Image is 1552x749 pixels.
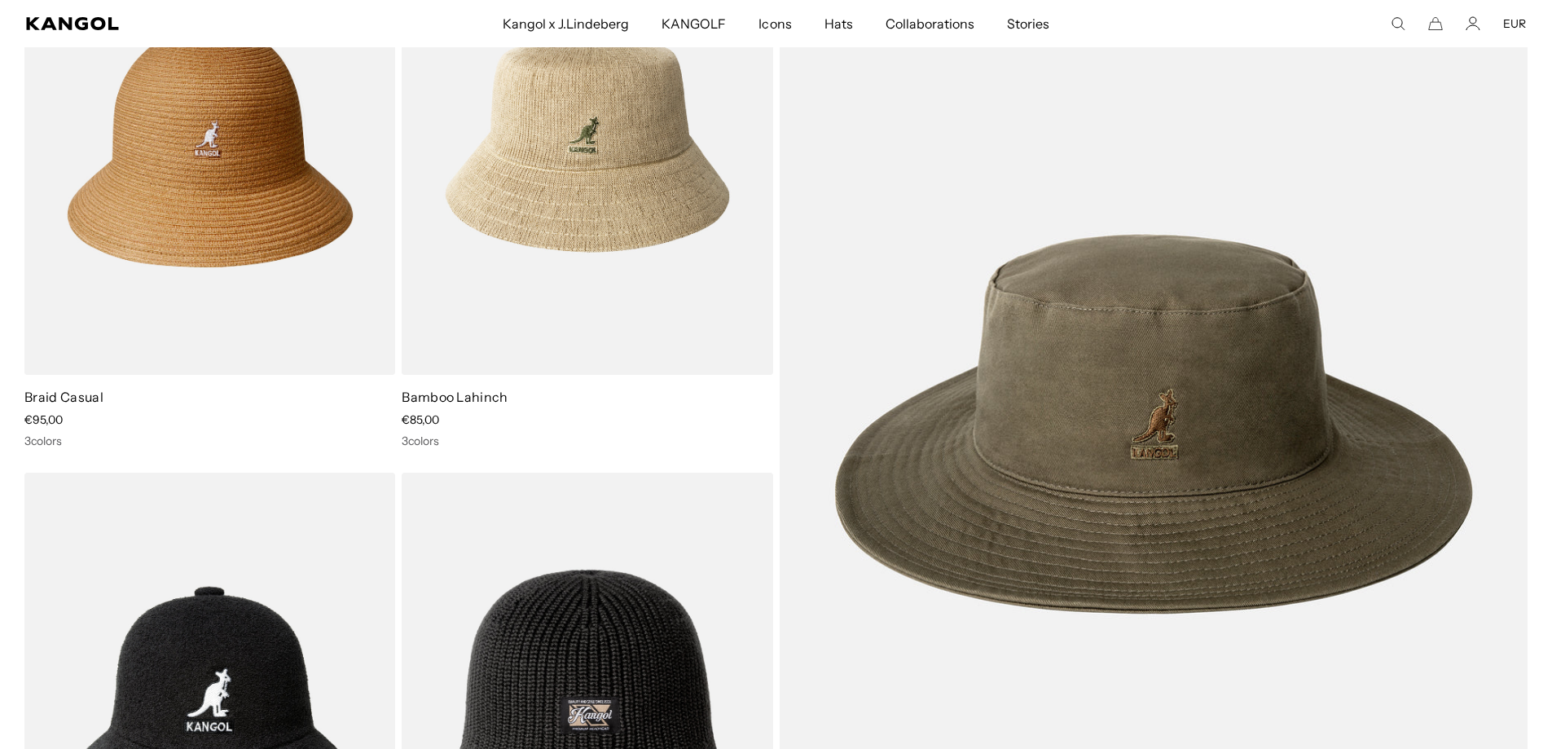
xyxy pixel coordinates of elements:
[24,389,103,405] a: Braid Casual
[402,389,508,405] a: Bamboo Lahinch
[24,412,63,427] span: €95,00
[1428,16,1443,31] button: Cart
[1503,16,1526,31] button: EUR
[1466,16,1480,31] a: Account
[24,434,395,448] div: 3 colors
[402,412,439,427] span: €85,00
[26,17,332,30] a: Kangol
[1391,16,1405,31] summary: Search here
[402,434,772,448] div: 3 colors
